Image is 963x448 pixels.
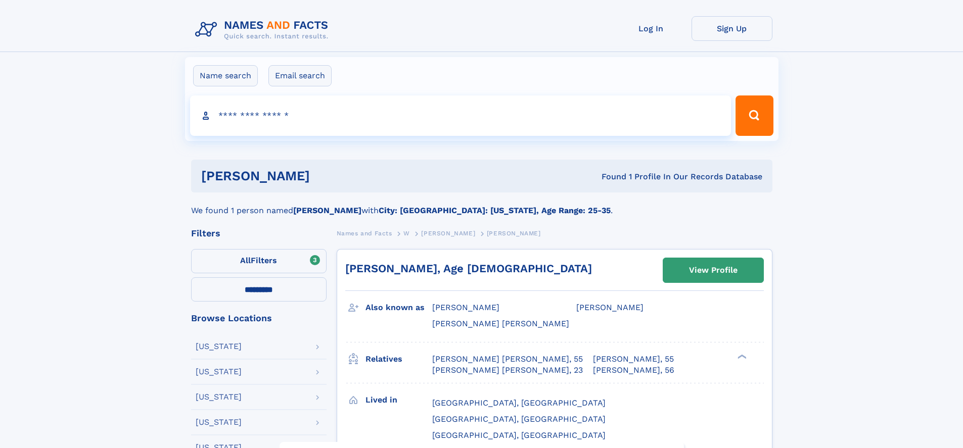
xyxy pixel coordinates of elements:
[191,16,337,43] img: Logo Names and Facts
[365,299,432,316] h3: Also known as
[432,365,583,376] a: [PERSON_NAME] [PERSON_NAME], 23
[196,368,242,376] div: [US_STATE]
[611,16,692,41] a: Log In
[689,259,738,282] div: View Profile
[379,206,611,215] b: City: [GEOGRAPHIC_DATA]: [US_STATE], Age Range: 25-35
[191,314,327,323] div: Browse Locations
[432,303,499,312] span: [PERSON_NAME]
[593,365,674,376] a: [PERSON_NAME], 56
[196,393,242,401] div: [US_STATE]
[196,342,242,351] div: [US_STATE]
[365,351,432,368] h3: Relatives
[432,354,583,365] a: [PERSON_NAME] [PERSON_NAME], 55
[403,230,410,237] span: W
[576,303,644,312] span: [PERSON_NAME]
[421,227,475,239] a: [PERSON_NAME]
[268,65,332,86] label: Email search
[240,256,251,265] span: All
[191,192,772,217] div: We found 1 person named with .
[455,171,762,182] div: Found 1 Profile In Our Records Database
[432,414,606,424] span: [GEOGRAPHIC_DATA], [GEOGRAPHIC_DATA]
[337,227,392,239] a: Names and Facts
[191,249,327,273] label: Filters
[293,206,361,215] b: [PERSON_NAME]
[190,95,731,136] input: search input
[432,398,606,408] span: [GEOGRAPHIC_DATA], [GEOGRAPHIC_DATA]
[692,16,772,41] a: Sign Up
[735,353,747,360] div: ❯
[421,230,475,237] span: [PERSON_NAME]
[663,258,763,282] a: View Profile
[365,391,432,409] h3: Lived in
[196,418,242,426] div: [US_STATE]
[487,230,541,237] span: [PERSON_NAME]
[193,65,258,86] label: Name search
[201,170,456,182] h1: [PERSON_NAME]
[345,262,592,275] a: [PERSON_NAME], Age [DEMOGRAPHIC_DATA]
[593,354,674,365] a: [PERSON_NAME], 55
[736,95,773,136] button: Search Button
[432,430,606,440] span: [GEOGRAPHIC_DATA], [GEOGRAPHIC_DATA]
[432,319,569,328] span: [PERSON_NAME] [PERSON_NAME]
[191,229,327,238] div: Filters
[403,227,410,239] a: W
